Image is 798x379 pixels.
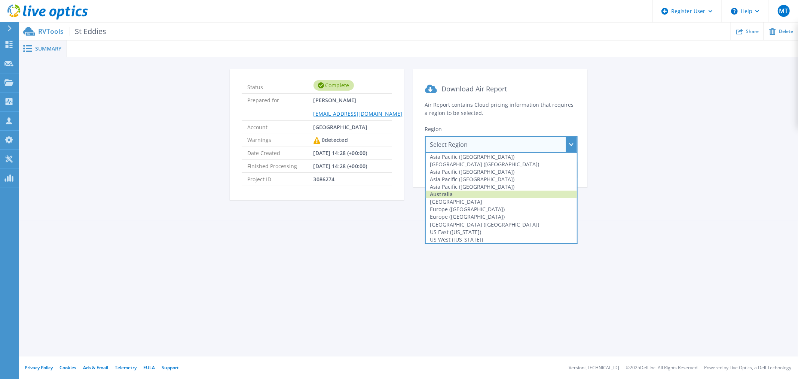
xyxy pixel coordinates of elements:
[441,84,507,93] span: Download Air Report
[248,81,314,90] span: Status
[704,366,791,370] li: Powered by Live Optics, a Dell Technology
[314,133,348,147] div: 0 detected
[426,236,577,243] div: US West ([US_STATE])
[779,8,788,14] span: MT
[25,364,53,371] a: Privacy Policy
[426,183,577,191] div: Asia Pacific ([GEOGRAPHIC_DATA])
[314,160,367,172] span: [DATE] 14:28 (+00:00)
[425,136,578,153] div: Select Region
[314,121,367,133] span: [GEOGRAPHIC_DATA]
[314,146,367,159] span: [DATE] 14:28 (+00:00)
[59,364,76,371] a: Cookies
[248,133,314,146] span: Warnings
[38,27,106,36] p: RVTools
[426,160,577,168] div: [GEOGRAPHIC_DATA] ([GEOGRAPHIC_DATA])
[425,125,442,133] span: Region
[115,364,137,371] a: Telemetry
[143,364,155,371] a: EULA
[426,153,577,160] div: Asia Pacific ([GEOGRAPHIC_DATA])
[248,160,314,172] span: Finished Processing
[779,29,793,34] span: Delete
[248,146,314,159] span: Date Created
[746,29,759,34] span: Share
[426,228,577,236] div: US East ([US_STATE])
[426,198,577,206] div: [GEOGRAPHIC_DATA]
[314,94,403,120] span: [PERSON_NAME]
[426,168,577,175] div: Asia Pacific ([GEOGRAPHIC_DATA])
[70,27,106,36] span: St Eddies
[248,121,314,133] span: Account
[314,173,335,185] span: 3086274
[35,46,61,51] span: Summary
[83,364,108,371] a: Ads & Email
[425,101,574,116] span: Air Report contains Cloud pricing information that requires a region to be selected.
[162,364,179,371] a: Support
[426,191,577,198] div: Australia
[248,94,314,120] span: Prepared for
[426,213,577,221] div: Europe ([GEOGRAPHIC_DATA])
[426,206,577,213] div: Europe ([GEOGRAPHIC_DATA])
[426,176,577,183] div: Asia Pacific ([GEOGRAPHIC_DATA])
[426,221,577,228] div: [GEOGRAPHIC_DATA] ([GEOGRAPHIC_DATA])
[569,366,619,370] li: Version: [TECHNICAL_ID]
[248,173,314,185] span: Project ID
[626,366,697,370] li: © 2025 Dell Inc. All Rights Reserved
[314,110,403,117] a: [EMAIL_ADDRESS][DOMAIN_NAME]
[314,80,354,91] div: Complete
